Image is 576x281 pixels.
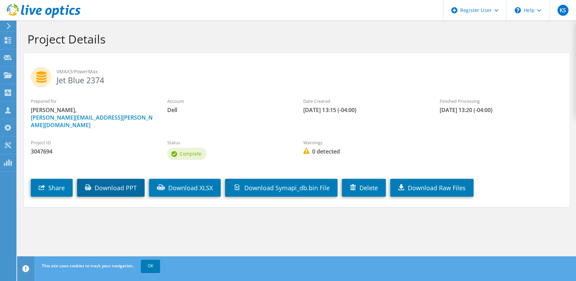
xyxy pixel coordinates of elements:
a: [PERSON_NAME][EMAIL_ADDRESS][PERSON_NAME][DOMAIN_NAME] [31,114,153,129]
label: Account [167,98,290,105]
a: OK [141,260,160,272]
h2: Jet Blue 2374 [31,67,562,84]
span: Dell [167,106,290,114]
span: [DATE] 13:20 (-04:00) [440,106,562,114]
span: 3047694 [31,148,154,155]
a: Share [31,179,73,197]
span: [PERSON_NAME], [31,106,154,129]
span: KS [557,5,568,16]
label: Date Created [303,98,426,105]
label: Warnings [303,139,426,146]
h1: Project Details [27,32,562,46]
a: Download Raw Files [390,179,474,197]
a: Download Symapi_db.bin File [225,179,338,197]
label: Status [167,139,290,146]
svg: \n [515,7,521,13]
span: VMAX3/PowerMax [57,68,562,75]
span: 0 detected [303,148,426,155]
a: Delete [342,179,386,197]
a: Download PPT [77,179,145,197]
span: This site uses cookies to track your navigation. [42,263,134,269]
label: Project ID [31,139,154,146]
span: Complete [180,150,201,157]
label: Prepared for [31,98,154,105]
span: [DATE] 13:15 (-04:00) [303,106,426,114]
a: Download XLSX [149,179,221,197]
label: Finished Processing [440,98,562,105]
